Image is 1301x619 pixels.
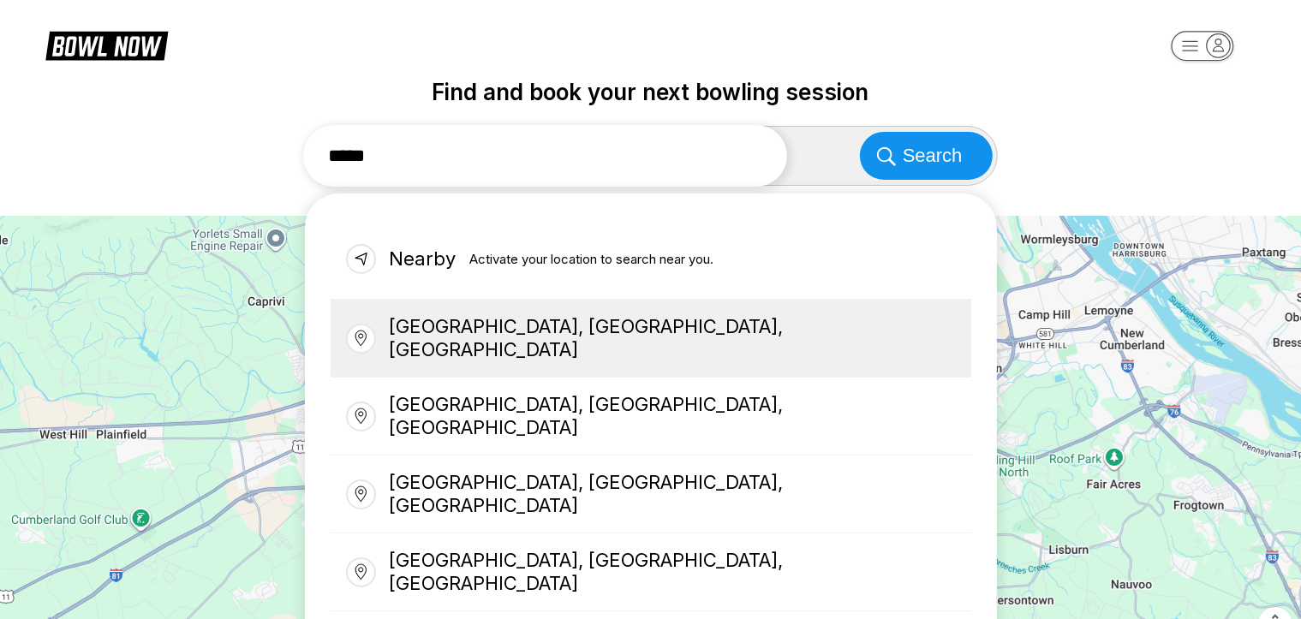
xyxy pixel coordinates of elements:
[331,219,971,300] div: Nearby
[331,533,971,611] div: [GEOGRAPHIC_DATA], [GEOGRAPHIC_DATA], [GEOGRAPHIC_DATA]
[331,455,971,533] div: [GEOGRAPHIC_DATA], [GEOGRAPHIC_DATA], [GEOGRAPHIC_DATA]
[903,145,963,167] span: Search
[331,378,971,455] div: [GEOGRAPHIC_DATA], [GEOGRAPHIC_DATA], [GEOGRAPHIC_DATA]
[331,300,971,378] div: [GEOGRAPHIC_DATA], [GEOGRAPHIC_DATA], [GEOGRAPHIC_DATA]
[860,132,993,180] button: Search
[470,247,714,271] p: Activate your location to search near you.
